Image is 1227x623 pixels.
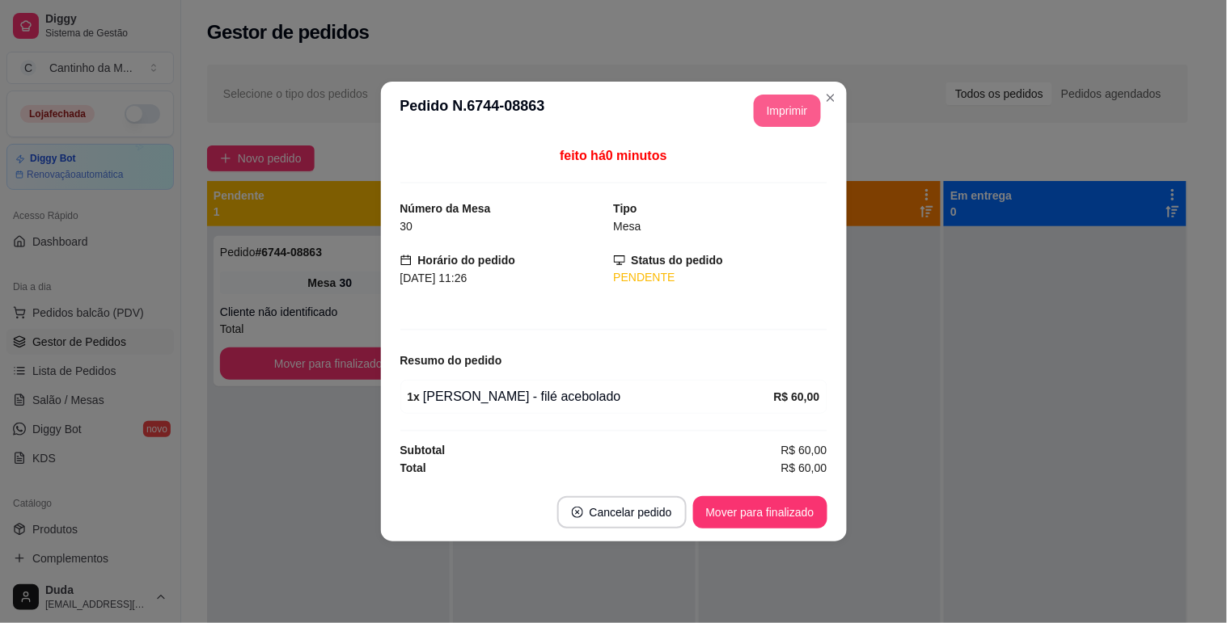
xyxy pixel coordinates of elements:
[632,254,724,267] strong: Status do pedido
[400,354,502,367] strong: Resumo do pedido
[557,496,687,528] button: close-circleCancelar pedido
[614,269,827,286] div: PENDENTE
[693,496,827,528] button: Mover para finalizado
[560,149,666,162] span: feito há 0 minutos
[754,95,821,127] button: Imprimir
[408,387,774,406] div: [PERSON_NAME] - filé acebolado
[400,461,426,474] strong: Total
[614,202,637,215] strong: Tipo
[400,220,413,233] span: 30
[614,255,625,266] span: desktop
[614,220,641,233] span: Mesa
[400,95,545,127] h3: Pedido N. 6744-08863
[418,254,516,267] strong: Horário do pedido
[400,272,468,284] span: [DATE] 11:26
[400,255,412,266] span: calendar
[781,459,827,477] span: R$ 60,00
[400,444,446,457] strong: Subtotal
[774,390,820,403] strong: R$ 60,00
[818,85,844,111] button: Close
[781,441,827,459] span: R$ 60,00
[400,202,491,215] strong: Número da Mesa
[572,507,583,518] span: close-circle
[408,390,421,403] strong: 1 x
